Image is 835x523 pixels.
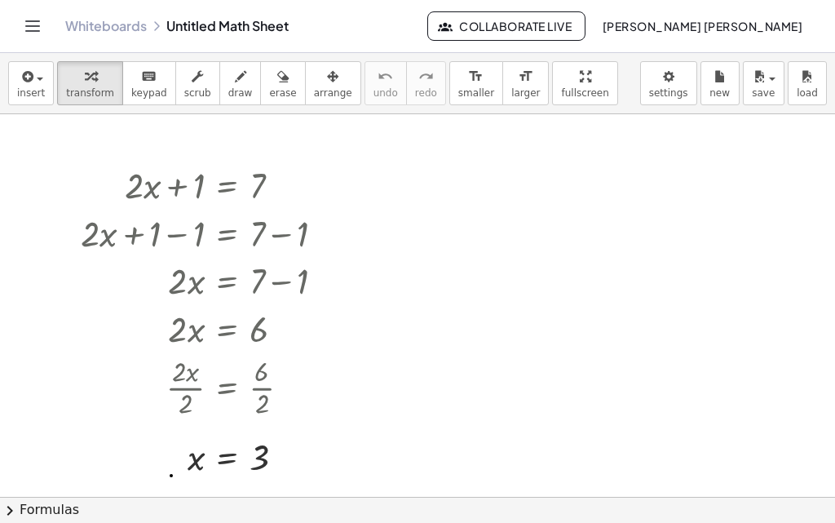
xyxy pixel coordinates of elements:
[17,87,45,99] span: insert
[788,61,827,105] button: load
[65,18,147,34] a: Whiteboards
[66,87,114,99] span: transform
[649,87,688,99] span: settings
[502,61,549,105] button: format_sizelarger
[184,87,211,99] span: scrub
[458,87,494,99] span: smaller
[314,87,352,99] span: arrange
[228,87,253,99] span: draw
[589,11,815,41] button: [PERSON_NAME] [PERSON_NAME]
[561,87,608,99] span: fullscreen
[305,61,361,105] button: arrange
[602,19,802,33] span: [PERSON_NAME] [PERSON_NAME]
[552,61,617,105] button: fullscreen
[378,67,393,86] i: undo
[449,61,503,105] button: format_sizesmaller
[57,61,123,105] button: transform
[8,61,54,105] button: insert
[175,61,220,105] button: scrub
[20,13,46,39] button: Toggle navigation
[219,61,262,105] button: draw
[418,67,434,86] i: redo
[373,87,398,99] span: undo
[752,87,775,99] span: save
[122,61,176,105] button: keyboardkeypad
[260,61,305,105] button: erase
[141,67,157,86] i: keyboard
[441,19,572,33] span: Collaborate Live
[131,87,167,99] span: keypad
[427,11,585,41] button: Collaborate Live
[743,61,784,105] button: save
[700,61,740,105] button: new
[406,61,446,105] button: redoredo
[364,61,407,105] button: undoundo
[797,87,818,99] span: load
[468,67,484,86] i: format_size
[511,87,540,99] span: larger
[640,61,697,105] button: settings
[269,87,296,99] span: erase
[518,67,533,86] i: format_size
[709,87,730,99] span: new
[415,87,437,99] span: redo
